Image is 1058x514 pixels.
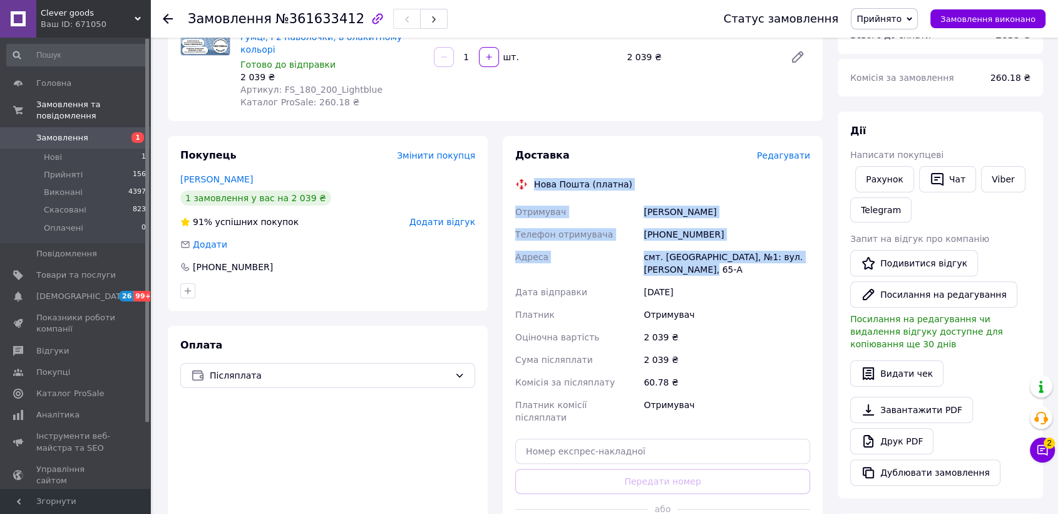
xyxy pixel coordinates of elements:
[36,291,129,302] span: [DEMOGRAPHIC_DATA]
[850,459,1000,486] button: Дублювати замовлення
[36,345,69,357] span: Відгуки
[757,150,810,160] span: Редагувати
[990,73,1030,83] span: 260.18 ₴
[44,223,83,234] span: Оплачені
[36,431,116,453] span: Інструменти веб-майстра та SEO
[36,270,116,281] span: Товари та послуги
[1044,438,1055,449] span: 2
[6,44,147,66] input: Пошук
[180,149,237,161] span: Покупець
[163,13,173,25] div: Повернутися назад
[240,85,383,95] span: Артикул: FS_180_200_Lightblue
[515,332,599,342] span: Оціночна вартість
[981,166,1025,192] a: Viber
[397,150,475,160] span: Змінити покупця
[641,371,813,394] div: 60.78 ₴
[141,152,146,163] span: 1
[850,397,973,423] a: Завантажити PDF
[44,187,83,198] span: Виконані
[141,223,146,234] span: 0
[515,287,587,297] span: Дата відправки
[119,291,133,302] span: 26
[36,464,116,486] span: Управління сайтом
[36,409,80,421] span: Аналітика
[36,248,97,260] span: Повідомлення
[940,14,1035,24] span: Замовлення виконано
[180,191,331,206] div: 1 замовлення у вас на 2 039 ₴
[850,150,943,160] span: Написати покупцеві
[641,326,813,349] div: 2 039 ₴
[36,312,116,335] span: Показники роботи компанії
[641,201,813,223] div: [PERSON_NAME]
[641,394,813,429] div: Отримувач
[36,99,150,122] span: Замовлення та повідомлення
[641,281,813,303] div: [DATE]
[919,166,976,192] button: Чат
[515,355,593,365] span: Сума післяплати
[850,73,954,83] span: Комісія за замовлення
[128,187,146,198] span: 4397
[240,60,336,70] span: Готово до відправки
[133,169,146,181] span: 156
[930,9,1045,28] button: Замовлення виконано
[240,7,402,55] a: Набір простирадло-наматрацник (180×200см) водонепроникне на гумці, і 2 наволочки, в блакитному ко...
[641,223,813,246] div: [PHONE_NUMBER]
[850,30,931,40] span: Всього до сплати
[515,377,615,387] span: Комісія за післяплату
[36,388,104,399] span: Каталог ProSale
[856,14,901,24] span: Прийнято
[180,174,253,184] a: [PERSON_NAME]
[500,51,520,63] div: шт.
[44,152,62,163] span: Нові
[850,197,912,223] a: Telegram
[850,314,1003,349] span: Посилання на редагування чи видалення відгуку доступне для копіювання ще 30 днів
[531,178,635,191] div: Нова Пошта (платна)
[515,252,548,262] span: Адреса
[193,239,227,249] span: Додати
[133,291,154,302] span: 99+
[622,48,780,66] div: 2 039 ₴
[36,132,88,144] span: Замовлення
[41,19,150,30] div: Ваш ID: 671050
[240,97,359,107] span: Каталог ProSale: 260.18 ₴
[515,400,587,422] span: Платник комісії післяплати
[850,360,943,387] button: Видати чек
[515,439,810,464] input: Номер експрес-накладної
[995,30,1030,40] b: 2039 ₴
[180,216,299,228] div: успішних покупок
[275,11,364,26] span: №361633412
[850,125,866,137] span: Дії
[133,204,146,216] span: 823
[44,204,86,216] span: Скасовані
[641,246,813,281] div: смт. [GEOGRAPHIC_DATA], №1: вул. [PERSON_NAME], 65-А
[641,303,813,326] div: Отримувач
[44,169,83,181] span: Прийняті
[515,229,613,239] span: Телефон отримувача
[36,78,71,89] span: Головна
[850,428,933,454] a: Друк PDF
[180,339,222,351] span: Оплата
[850,234,989,244] span: Запит на відгук про компанію
[1030,438,1055,463] button: Чат з покупцем2
[724,13,839,25] div: Статус замовлення
[641,349,813,371] div: 2 039 ₴
[131,132,144,143] span: 1
[409,217,475,227] span: Додати відгук
[41,8,135,19] span: Clever goods
[192,261,274,273] div: [PHONE_NUMBER]
[850,281,1017,308] button: Посилання на редагування
[850,250,978,276] a: Подивитися відгук
[36,367,70,378] span: Покупці
[210,369,449,382] span: Післяплата
[515,207,566,217] span: Отримувач
[515,310,555,320] span: Платник
[785,45,810,70] a: Редагувати
[193,217,212,227] span: 91%
[515,149,570,161] span: Доставка
[240,71,424,83] div: 2 039 ₴
[855,166,914,192] button: Рахунок
[188,11,272,26] span: Замовлення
